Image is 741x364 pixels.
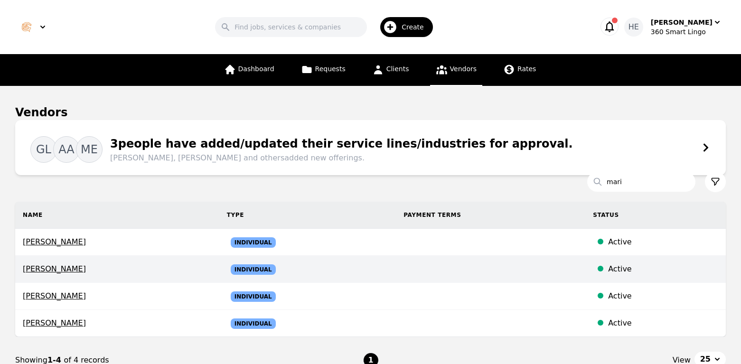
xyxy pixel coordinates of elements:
span: Individual [231,318,276,329]
th: Payment Terms [396,202,585,229]
span: Individual [231,291,276,302]
th: Name [15,202,219,229]
a: Dashboard [218,54,280,86]
div: 3 people have added/updated their service lines/industries for approval. [103,135,573,164]
div: Active [608,317,718,329]
h1: Vendors [15,105,67,120]
div: Active [608,236,718,248]
span: Rates [517,65,536,73]
div: Active [608,290,718,302]
span: Clients [386,65,409,73]
div: [PERSON_NAME] [651,18,713,27]
span: GL [36,142,51,157]
a: Clients [366,54,415,86]
img: Logo [19,19,34,35]
input: Find jobs, services & companies [215,17,367,37]
span: Vendors [450,65,477,73]
button: Create [367,13,439,41]
span: Individual [231,237,276,248]
a: Rates [497,54,542,86]
a: Requests [295,54,351,86]
span: Dashboard [238,65,274,73]
span: [PERSON_NAME] [23,236,212,248]
span: ME [81,142,98,157]
span: [PERSON_NAME], [PERSON_NAME] and others added new offerings. [110,152,573,164]
button: Filter [705,171,726,192]
span: HE [628,21,639,33]
a: Vendors [430,54,482,86]
span: Create [402,22,431,32]
span: [PERSON_NAME] [23,263,212,275]
div: Active [608,263,718,275]
span: Requests [315,65,346,73]
span: AA [58,142,75,157]
button: HE[PERSON_NAME]360 Smart Lingo [624,18,722,37]
span: Individual [231,264,276,275]
div: 360 Smart Lingo [651,27,722,37]
input: Search [587,172,695,192]
th: Status [585,202,726,229]
span: [PERSON_NAME] [23,290,212,302]
th: Type [219,202,396,229]
span: [PERSON_NAME] [23,317,212,329]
